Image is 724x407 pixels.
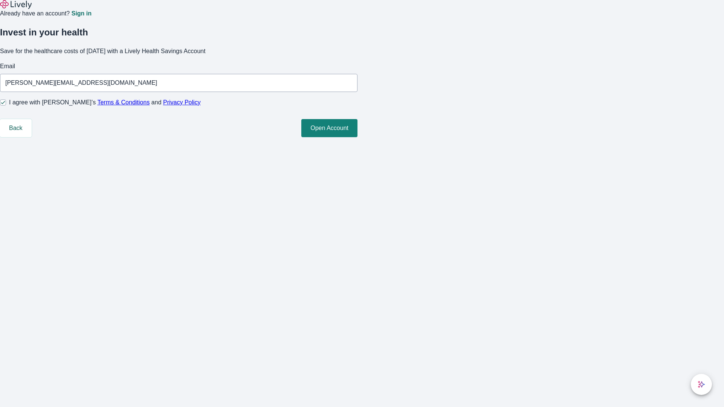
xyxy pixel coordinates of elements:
a: Terms & Conditions [97,99,150,106]
span: I agree with [PERSON_NAME]’s and [9,98,201,107]
a: Privacy Policy [163,99,201,106]
svg: Lively AI Assistant [698,381,705,388]
a: Sign in [71,11,91,17]
button: Open Account [301,119,357,137]
button: chat [691,374,712,395]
